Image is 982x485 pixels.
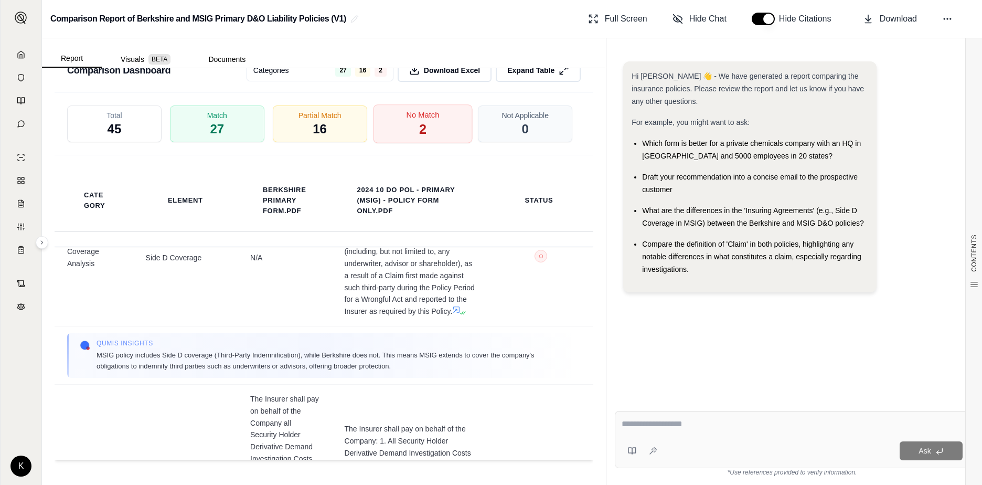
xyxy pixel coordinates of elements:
[97,339,568,347] span: Qumis INSIGHTS
[36,236,48,249] button: Expand sidebar
[919,447,931,455] span: Ask
[7,193,35,214] a: Claim Coverage
[155,189,216,212] th: Element
[689,13,727,25] span: Hide Chat
[71,184,121,217] th: Category
[7,273,35,294] a: Contract Analysis
[642,206,864,227] span: What are the differences in the 'Insuring Agreements' (e.g., Side D Coverage in MSIG) between the...
[189,51,264,68] button: Documents
[7,216,35,237] a: Custom Report
[42,50,102,68] button: Report
[80,340,90,351] img: Qumis
[584,8,652,29] button: Full Screen
[335,64,350,77] span: 27
[642,139,861,160] span: Which form is better for a private chemicals company with an HQ in [GEOGRAPHIC_DATA] and 5000 emp...
[535,250,547,266] button: ○
[345,198,476,318] span: The Insurer shall pay on behalf of the Company all Loss for which the Company is contractually ob...
[250,178,319,223] th: Berkshire Primary Form.pdf
[67,61,170,80] h3: Comparison Dashboard
[406,110,439,121] span: No Match
[250,252,319,264] span: N/A
[210,121,224,138] span: 27
[668,8,731,29] button: Hide Chat
[642,173,858,194] span: Draft your recommendation into a concise email to the prospective customer
[522,121,529,138] span: 0
[298,110,341,121] span: Partial Match
[102,51,189,68] button: Visuals
[970,235,978,272] span: CONTENTS
[247,59,393,81] button: Categories27162
[7,147,35,168] a: Single Policy
[7,170,35,191] a: Policy Comparisons
[859,8,921,29] button: Download
[7,239,35,260] a: Coverage Table
[539,252,544,260] span: ○
[605,13,647,25] span: Full Screen
[10,456,31,477] div: K
[355,64,370,77] span: 16
[900,441,963,460] button: Ask
[512,189,565,212] th: Status
[507,65,554,76] span: Expand Table
[632,72,864,106] span: Hi [PERSON_NAME] 👋 - We have generated a report comparing the insurance policies. Please review t...
[253,65,289,76] span: Categories
[313,121,327,138] span: 16
[7,90,35,111] a: Prompt Library
[108,121,122,138] span: 45
[97,350,568,372] span: MSIG policy includes Side D coverage (Third-Party Indemnification), while Berkshire does not. Thi...
[106,110,122,121] span: Total
[67,246,121,270] span: Coverage Analysis
[502,110,549,121] span: Not Applicable
[779,13,838,25] span: Hide Citations
[10,7,31,28] button: Expand sidebar
[148,54,170,65] span: BETA
[615,468,969,477] div: *Use references provided to verify information.
[7,113,35,134] a: Chat
[632,118,750,126] span: For example, you might want to ask:
[15,12,27,24] img: Expand sidebar
[398,59,492,82] button: Download Excel
[7,44,35,65] a: Home
[7,296,35,317] a: Legal Search Engine
[50,9,346,28] h2: Comparison Report of Berkshire and MSIG Primary D&O Liability Policies (V1)
[496,59,581,82] button: Expand Table
[7,67,35,88] a: Documents Vault
[345,178,476,223] th: 2024 10 DO POL - Primary (MSIG) - Policy Form Only.pdf
[146,252,225,264] span: Side D Coverage
[880,13,917,25] span: Download
[419,121,426,139] span: 2
[207,110,227,121] span: Match
[642,240,861,273] span: Compare the definition of 'Claim' in both policies, highlighting any notable differences in what ...
[424,65,480,76] span: Download Excel
[375,64,387,77] span: 2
